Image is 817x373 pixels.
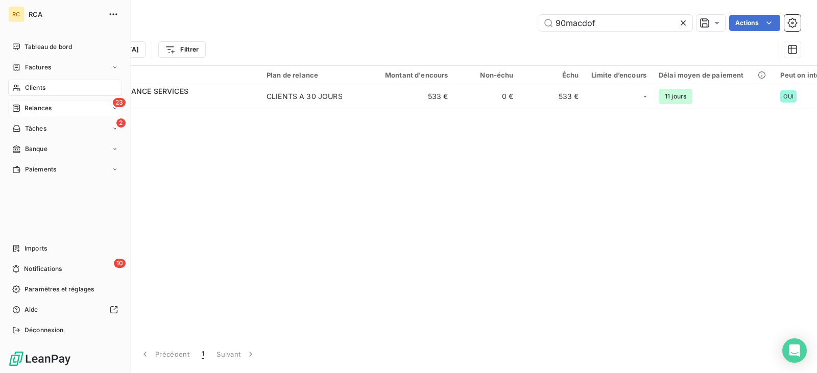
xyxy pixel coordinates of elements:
span: Déconnexion [25,326,64,335]
span: 2 [116,118,126,128]
span: Paramètres et réglages [25,285,94,294]
div: CLIENTS A 30 JOURS [267,91,343,102]
span: Imports [25,244,47,253]
div: RC [8,6,25,22]
img: Logo LeanPay [8,351,71,367]
button: 1 [196,343,210,365]
div: Échu [526,71,579,79]
span: Tableau de bord [25,42,72,52]
span: Aide [25,305,38,314]
div: Limite d’encours [591,71,646,79]
span: Relances [25,104,52,113]
input: Rechercher [539,15,692,31]
td: 533 € [520,84,585,109]
span: Banque [25,144,47,154]
button: Actions [729,15,780,31]
span: Tâches [25,124,46,133]
span: - [643,91,646,102]
span: 11 jours [659,89,692,104]
a: Aide [8,302,122,318]
span: Notifications [24,264,62,273]
span: 90MACDOF [70,96,254,107]
span: RCA [29,10,102,18]
td: 533 € [367,84,454,109]
div: Plan de relance [267,71,361,79]
div: Montant d'encours [373,71,448,79]
div: Délai moyen de paiement [659,71,768,79]
button: Filtrer [158,41,205,58]
span: 1 [202,349,204,359]
button: Suivant [210,343,262,365]
div: Open Intercom Messenger [782,338,807,363]
span: Clients [25,83,45,92]
span: 10 [114,259,126,268]
span: OUI [783,93,793,100]
span: 23 [113,98,126,107]
td: 0 € [454,84,520,109]
div: Non-échu [461,71,514,79]
button: Précédent [134,343,196,365]
span: Factures [25,63,51,72]
span: Paiements [25,165,56,174]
